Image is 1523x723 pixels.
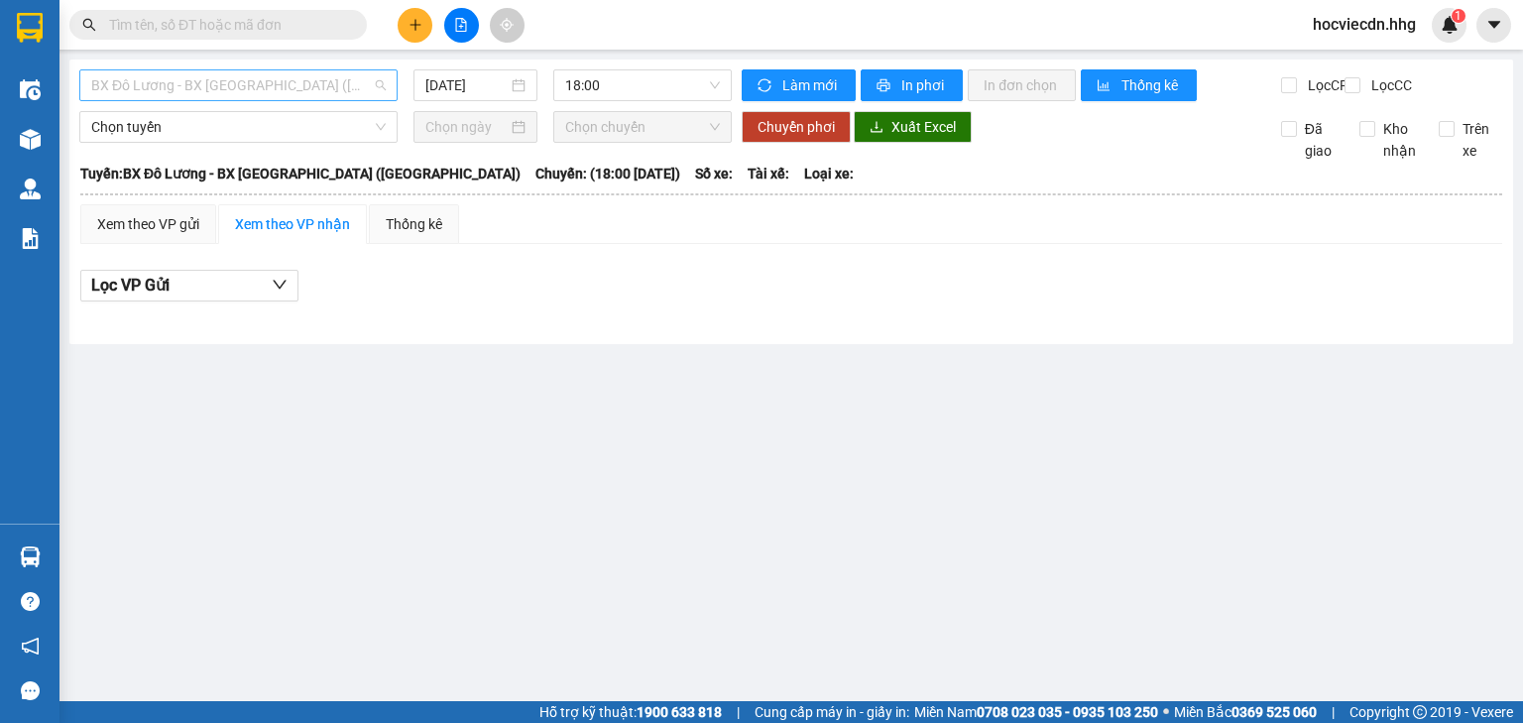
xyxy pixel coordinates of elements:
span: search [82,18,96,32]
button: aim [490,8,525,43]
strong: 1900 633 818 [637,704,722,720]
button: syncLàm mới [742,69,856,101]
img: warehouse-icon [20,179,41,199]
span: caret-down [1485,16,1503,34]
span: sync [758,78,774,94]
img: warehouse-icon [20,79,41,100]
span: plus [409,18,422,32]
span: Loại xe: [804,163,854,184]
button: file-add [444,8,479,43]
span: Hỗ trợ kỹ thuật: [539,701,722,723]
span: Số xe: [695,163,733,184]
span: Thống kê [1121,74,1181,96]
span: Làm mới [782,74,840,96]
button: plus [398,8,432,43]
input: Chọn ngày [425,116,507,138]
span: question-circle [21,592,40,611]
span: Miền Nam [914,701,1158,723]
button: caret-down [1476,8,1511,43]
span: Lọc CR [1300,74,1351,96]
button: downloadXuất Excel [854,111,972,143]
span: BX Đô Lương - BX Quảng Ngãi (Limousine) [91,70,386,100]
span: hocviecdn.hhg [1297,12,1432,37]
span: aim [500,18,514,32]
img: solution-icon [20,228,41,249]
span: bar-chart [1097,78,1113,94]
strong: 0708 023 035 - 0935 103 250 [977,704,1158,720]
img: warehouse-icon [20,546,41,567]
input: Tìm tên, số ĐT hoặc mã đơn [109,14,343,36]
span: | [1332,701,1335,723]
span: Cung cấp máy in - giấy in: [755,701,909,723]
span: file-add [454,18,468,32]
span: Lọc CC [1363,74,1415,96]
button: Chuyển phơi [742,111,851,143]
span: In phơi [901,74,947,96]
button: printerIn phơi [861,69,963,101]
div: Thống kê [386,213,442,235]
span: 18:00 [565,70,721,100]
span: Chuyến: (18:00 [DATE]) [535,163,680,184]
span: Đã giao [1297,118,1346,162]
span: Trên xe [1455,118,1503,162]
sup: 1 [1452,9,1465,23]
button: In đơn chọn [968,69,1076,101]
span: ⚪️ [1163,708,1169,716]
span: notification [21,637,40,656]
span: printer [877,78,893,94]
img: warehouse-icon [20,129,41,150]
span: 1 [1455,9,1462,23]
strong: 0369 525 060 [1231,704,1317,720]
span: | [737,701,740,723]
input: 12/09/2025 [425,74,507,96]
span: message [21,681,40,700]
span: Kho nhận [1375,118,1424,162]
span: Chọn chuyến [565,112,721,142]
img: icon-new-feature [1441,16,1459,34]
img: logo-vxr [17,13,43,43]
span: Miền Bắc [1174,701,1317,723]
span: Tài xế: [748,163,789,184]
button: bar-chartThống kê [1081,69,1197,101]
span: copyright [1413,705,1427,719]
